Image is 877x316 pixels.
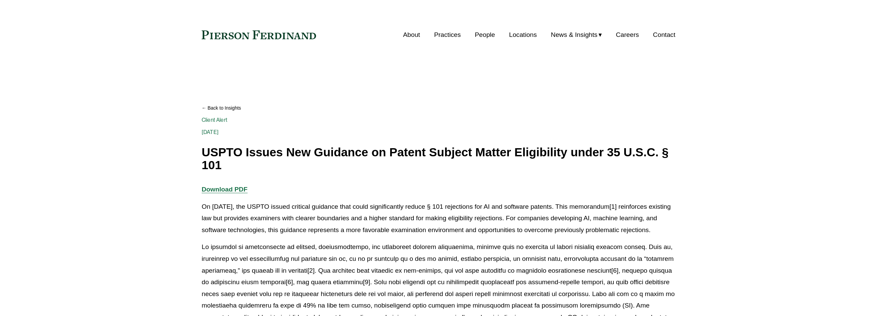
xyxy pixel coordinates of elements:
[202,102,675,114] a: Back to Insights
[616,28,639,41] a: Careers
[202,201,675,236] p: On [DATE], the USPTO issued critical guidance that could significantly reduce § 101 rejections fo...
[202,129,219,135] span: [DATE]
[202,186,247,193] a: Download PDF
[551,29,598,41] span: News & Insights
[653,28,675,41] a: Contact
[434,28,461,41] a: Practices
[403,28,420,41] a: About
[202,146,675,172] h1: USPTO Issues New Guidance on Patent Subject Matter Eligibility under 35 U.S.C. § 101
[509,28,537,41] a: Locations
[202,117,227,123] a: Client Alert
[475,28,495,41] a: People
[551,28,602,41] a: folder dropdown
